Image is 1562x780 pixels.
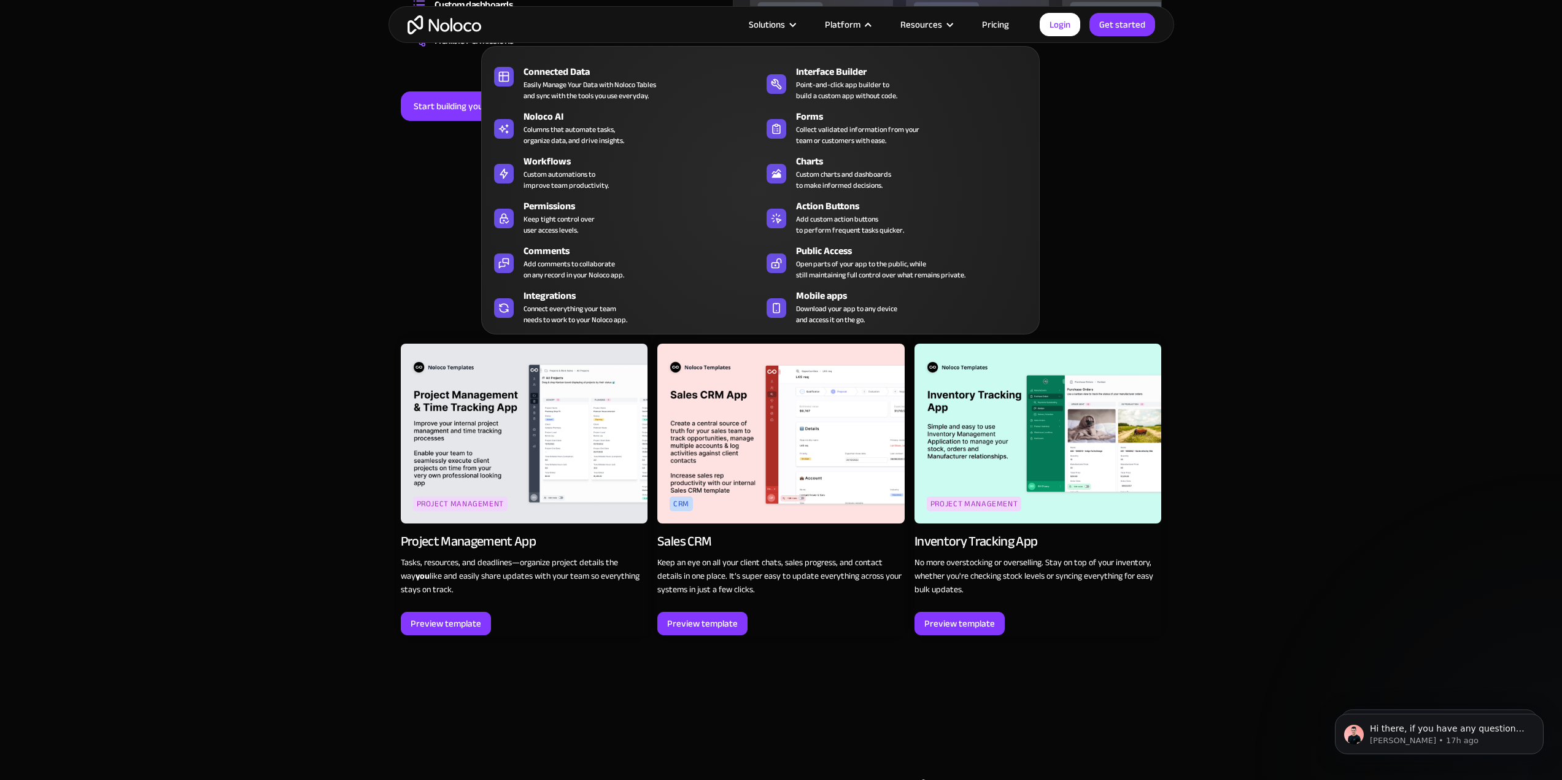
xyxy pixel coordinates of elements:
[967,17,1024,33] a: Pricing
[825,17,860,33] div: Platform
[1316,688,1562,774] iframe: Intercom notifications message
[401,533,536,550] div: Project Management App
[796,214,904,236] div: Add custom action buttons to perform frequent tasks quicker.
[760,196,1033,238] a: Action ButtonsAdd custom action buttonsto perform frequent tasks quicker.
[927,496,1022,511] div: Project Management
[810,17,885,33] div: Platform
[796,79,897,101] div: Point-and-click app builder to build a custom app without code.
[416,568,430,584] strong: you
[524,288,766,303] div: Integrations
[488,152,760,193] a: WorkflowsCustom automations toimprove team productivity.
[733,17,810,33] div: Solutions
[488,286,760,328] a: IntegrationsConnect everything your teamneeds to work to your Noloco app.
[524,214,595,236] div: Keep tight control over user access levels.
[657,533,711,550] div: Sales CRM
[796,303,897,325] span: Download your app to any device and access it on the go.
[411,616,481,631] div: Preview template
[1040,13,1080,36] a: Login
[413,50,634,53] div: Set Permissions for different user roles to determine which users get access to your data. No nee...
[408,15,481,34] a: home
[524,109,766,124] div: Noloco AI
[914,556,1162,597] p: No more overstocking or overselling. Stay on top of your inventory, whether you're checking stock...
[524,79,656,101] div: Easily Manage Your Data with Noloco Tables and sync with the tools you use everyday.
[796,244,1038,258] div: Public Access
[481,29,1040,334] nav: Platform
[914,533,1037,550] div: Inventory Tracking App
[796,64,1038,79] div: Interface Builder
[524,244,766,258] div: Comments
[796,124,919,146] div: Collect validated information from your team or customers with ease.
[760,152,1033,193] a: ChartsCustom charts and dashboardsto make informed decisions.
[524,169,609,191] div: Custom automations to improve team productivity.
[760,241,1033,283] a: Public AccessOpen parts of your app to the public, whilestill maintaining full control over what ...
[657,338,905,635] a: crmSales CRMKeep an eye on all your client chats, sales progress, and contact details in one plac...
[796,258,965,280] div: Open parts of your app to the public, while still maintaining full control over what remains priv...
[524,258,624,280] div: Add comments to collaborate on any record in your Noloco app.
[796,169,891,191] div: Custom charts and dashboards to make informed decisions.
[488,196,760,238] a: PermissionsKeep tight control overuser access levels.
[524,199,766,214] div: Permissions
[524,64,766,79] div: Connected Data
[749,17,785,33] div: Solutions
[401,225,1162,292] h2: Jumpstart your Noloco app with easy to customize templates
[488,241,760,283] a: CommentsAdd comments to collaborateon any record in your Noloco app.
[488,107,760,149] a: Noloco AIColumns that automate tasks,organize data, and drive insights.
[670,496,693,511] div: crm
[524,124,624,146] div: Columns that automate tasks, organize data, and drive insights.
[796,199,1038,214] div: Action Buttons
[885,17,967,33] div: Resources
[914,338,1162,635] a: Project ManagementInventory Tracking AppNo more overstocking or overselling. Stay on top of your ...
[796,288,1038,303] div: Mobile apps
[900,17,942,33] div: Resources
[796,109,1038,124] div: Forms
[524,154,766,169] div: Workflows
[796,154,1038,169] div: Charts
[924,616,995,631] div: Preview template
[401,91,526,121] a: Start building your tables
[401,556,648,597] p: Tasks, resources, and deadlines—organize project details the way like and easily share updates wi...
[760,62,1033,104] a: Interface BuilderPoint-and-click app builder tobuild a custom app without code.
[413,496,508,511] div: Project Management
[657,556,905,597] p: Keep an eye on all your client chats, sales progress, and contact details in one place. It’s supe...
[488,62,760,104] a: Connected DataEasily Manage Your Data with Noloco Tablesand sync with the tools you use everyday.
[760,107,1033,149] a: FormsCollect validated information from yourteam or customers with ease.
[1089,13,1155,36] a: Get started
[667,616,738,631] div: Preview template
[760,286,1033,328] a: Mobile appsDownload your app to any deviceand access it on the go.
[401,338,648,635] a: Project ManagementProject Management AppTasks, resources, and deadlines—organize project details ...
[524,303,627,325] div: Connect everything your team needs to work to your Noloco app.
